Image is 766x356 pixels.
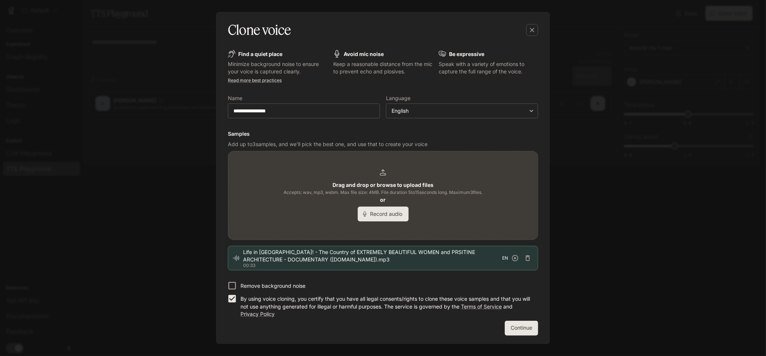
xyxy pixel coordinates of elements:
[502,254,508,262] span: EN
[240,282,305,290] p: Remove background noise
[228,78,282,83] a: Read more best practices
[333,182,433,188] b: Drag and drop or browse to upload files
[243,263,502,268] p: 00:33
[238,51,282,57] b: Find a quiet place
[240,311,275,317] a: Privacy Policy
[392,107,526,115] div: English
[386,107,538,115] div: English
[228,60,327,75] p: Minimize background noise to ensure your voice is captured clearly.
[228,21,291,39] h5: Clone voice
[380,197,386,203] b: or
[228,130,538,138] h6: Samples
[386,96,410,101] p: Language
[228,96,242,101] p: Name
[358,207,409,221] button: Record audio
[461,303,502,310] a: Terms of Service
[228,141,538,148] p: Add up to 3 samples, and we'll pick the best one, and use that to create your voice
[344,51,384,57] b: Avoid mic noise
[449,51,484,57] b: Be expressive
[243,248,502,263] span: Life in [GEOGRAPHIC_DATA]! - The Country of EXTREMELY BEAUTIFUL WOMEN and PRSITINE ARCHITECTURE -...
[439,60,538,75] p: Speak with a variety of emotions to capture the full range of the voice.
[505,321,538,336] button: Continue
[333,60,433,75] p: Keep a reasonable distance from the mic to prevent echo and plosives.
[240,295,532,317] p: By using voice cloning, you certify that you have all legal consents/rights to clone these voice ...
[284,189,482,196] span: Accepts: wav, mp3, webm. Max file size: 4MB. File duration 5 to 15 seconds long. Maximum 3 files.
